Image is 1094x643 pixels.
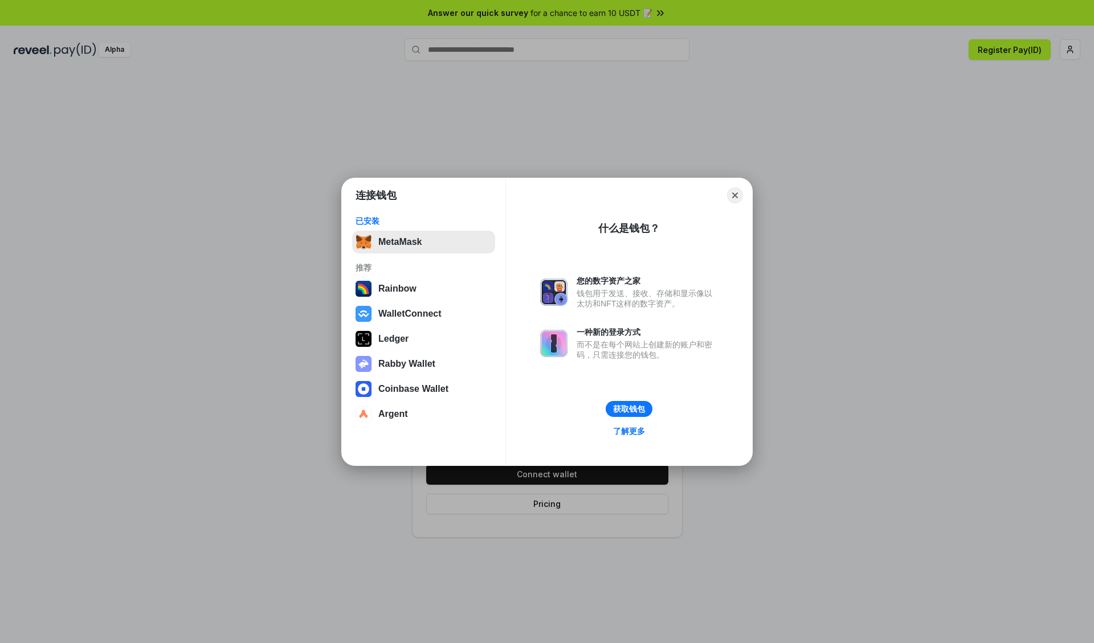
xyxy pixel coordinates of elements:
[378,237,422,247] div: MetaMask
[356,216,492,226] div: 已安装
[378,309,442,319] div: WalletConnect
[352,231,495,253] button: MetaMask
[378,409,408,419] div: Argent
[356,381,372,397] img: svg+xml,%3Csvg%20width%3D%2228%22%20height%3D%2228%22%20viewBox%3D%220%200%2028%2028%22%20fill%3D...
[352,403,495,425] button: Argent
[352,353,495,375] button: Rabby Wallet
[356,281,372,297] img: svg+xml,%3Csvg%20width%3D%22120%22%20height%3D%22120%22%20viewBox%3D%220%200%20120%20120%22%20fil...
[577,276,718,286] div: 您的数字资产之家
[352,327,495,350] button: Ledger
[613,426,645,436] div: 了解更多
[606,424,652,439] a: 了解更多
[356,234,372,250] img: svg+xml,%3Csvg%20fill%3D%22none%22%20height%3D%2233%22%20viewBox%3D%220%200%2035%2033%22%20width%...
[356,406,372,422] img: svg+xml,%3Csvg%20width%3D%2228%22%20height%3D%2228%22%20viewBox%3D%220%200%2028%2028%22%20fill%3D...
[378,384,448,394] div: Coinbase Wallet
[352,378,495,400] button: Coinbase Wallet
[598,222,660,235] div: 什么是钱包？
[613,404,645,414] div: 获取钱包
[378,284,417,294] div: Rainbow
[540,330,568,357] img: svg+xml,%3Csvg%20xmlns%3D%22http%3A%2F%2Fwww.w3.org%2F2000%2Fsvg%22%20fill%3D%22none%22%20viewBox...
[352,277,495,300] button: Rainbow
[356,189,397,202] h1: 连接钱包
[577,339,718,360] div: 而不是在每个网站上创建新的账户和密码，只需连接您的钱包。
[378,334,409,344] div: Ledger
[356,263,492,273] div: 推荐
[577,288,718,309] div: 钱包用于发送、接收、存储和显示像以太坊和NFT这样的数字资产。
[727,187,743,203] button: Close
[352,302,495,325] button: WalletConnect
[606,401,652,417] button: 获取钱包
[577,327,718,337] div: 一种新的登录方式
[356,356,372,372] img: svg+xml,%3Csvg%20xmlns%3D%22http%3A%2F%2Fwww.w3.org%2F2000%2Fsvg%22%20fill%3D%22none%22%20viewBox...
[356,306,372,322] img: svg+xml,%3Csvg%20width%3D%2228%22%20height%3D%2228%22%20viewBox%3D%220%200%2028%2028%22%20fill%3D...
[540,279,568,306] img: svg+xml,%3Csvg%20xmlns%3D%22http%3A%2F%2Fwww.w3.org%2F2000%2Fsvg%22%20fill%3D%22none%22%20viewBox...
[356,331,372,347] img: svg+xml,%3Csvg%20xmlns%3D%22http%3A%2F%2Fwww.w3.org%2F2000%2Fsvg%22%20width%3D%2228%22%20height%3...
[378,359,435,369] div: Rabby Wallet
